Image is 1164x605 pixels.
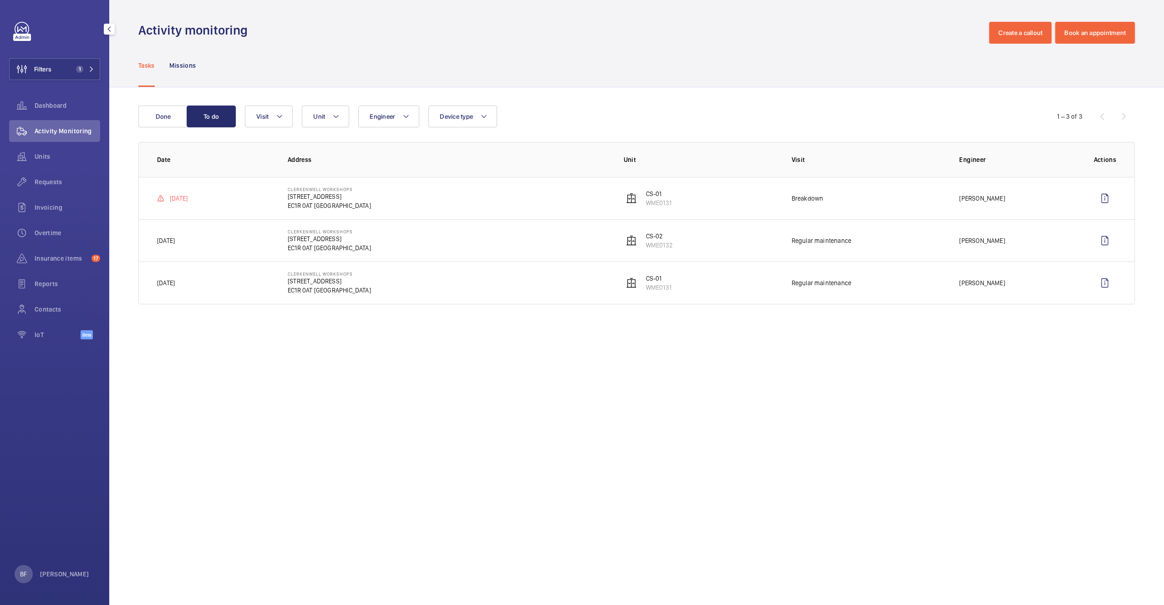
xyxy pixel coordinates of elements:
[9,58,100,80] button: Filters1
[370,113,395,120] span: Engineer
[138,106,188,127] button: Done
[646,241,673,250] p: WME0132
[35,177,100,187] span: Requests
[35,305,100,314] span: Contacts
[35,254,88,263] span: Insurance items
[646,198,671,207] p: WME0131
[1055,22,1135,44] button: Book an appointment
[792,194,823,203] p: Breakdown
[646,189,671,198] p: CS-01
[288,234,371,243] p: [STREET_ADDRESS]
[187,106,236,127] button: To do
[624,155,777,164] p: Unit
[288,187,371,192] p: Clerkenwell Workshops
[358,106,419,127] button: Engineer
[646,232,673,241] p: CS-02
[792,278,851,287] p: Regular maintenance
[288,155,609,164] p: Address
[288,229,371,234] p: Clerkenwell Workshops
[1057,112,1083,121] div: 1 – 3 of 3
[20,570,27,579] p: BF
[170,194,188,203] p: [DATE]
[288,277,371,286] p: [STREET_ADDRESS]
[959,278,1005,287] p: [PERSON_NAME]
[35,126,100,136] span: Activity Monitoring
[313,113,325,120] span: Unit
[76,66,83,73] span: 1
[428,106,497,127] button: Device type
[288,286,371,295] p: EC1R 0AT [GEOGRAPHIC_DATA]
[35,101,100,110] span: Dashboard
[626,235,637,246] img: elevator.svg
[34,65,51,74] span: Filters
[959,155,1079,164] p: Engineer
[626,193,637,204] img: elevator.svg
[959,236,1005,245] p: [PERSON_NAME]
[40,570,89,579] p: [PERSON_NAME]
[91,255,100,262] span: 17
[989,22,1052,44] button: Create a callout
[169,61,196,70] p: Missions
[792,155,945,164] p: Visit
[288,201,371,210] p: EC1R 0AT [GEOGRAPHIC_DATA]
[35,203,100,212] span: Invoicing
[288,243,371,252] p: EC1R 0AT [GEOGRAPHIC_DATA]
[256,113,269,120] span: Visit
[959,194,1005,203] p: [PERSON_NAME]
[1094,155,1116,164] p: Actions
[35,228,100,237] span: Overtime
[35,152,100,161] span: Units
[157,236,175,245] p: [DATE]
[81,330,93,339] span: Beta
[288,192,371,201] p: [STREET_ADDRESS]
[288,271,371,277] p: Clerkenwell Workshops
[440,113,473,120] span: Device type
[157,155,273,164] p: Date
[245,106,293,127] button: Visit
[35,330,81,339] span: IoT
[646,274,671,283] p: CS-01
[302,106,349,127] button: Unit
[138,61,155,70] p: Tasks
[138,22,253,39] h1: Activity monitoring
[646,283,671,292] p: WME0131
[792,236,851,245] p: Regular maintenance
[157,278,175,287] p: [DATE]
[35,279,100,288] span: Reports
[626,277,637,288] img: elevator.svg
